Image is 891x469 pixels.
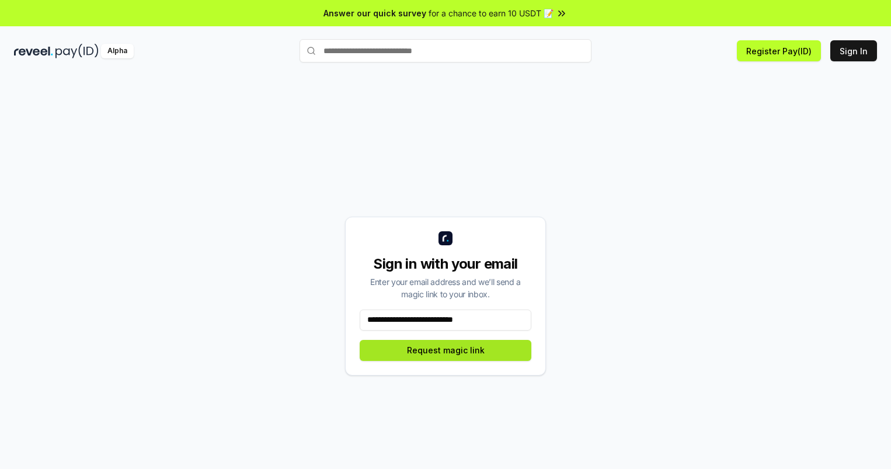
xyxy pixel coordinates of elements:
button: Sign In [830,40,877,61]
img: reveel_dark [14,44,53,58]
span: for a chance to earn 10 USDT 📝 [429,7,554,19]
span: Answer our quick survey [323,7,426,19]
div: Alpha [101,44,134,58]
div: Enter your email address and we’ll send a magic link to your inbox. [360,276,531,300]
button: Register Pay(ID) [737,40,821,61]
div: Sign in with your email [360,255,531,273]
button: Request magic link [360,340,531,361]
img: pay_id [55,44,99,58]
img: logo_small [438,231,453,245]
